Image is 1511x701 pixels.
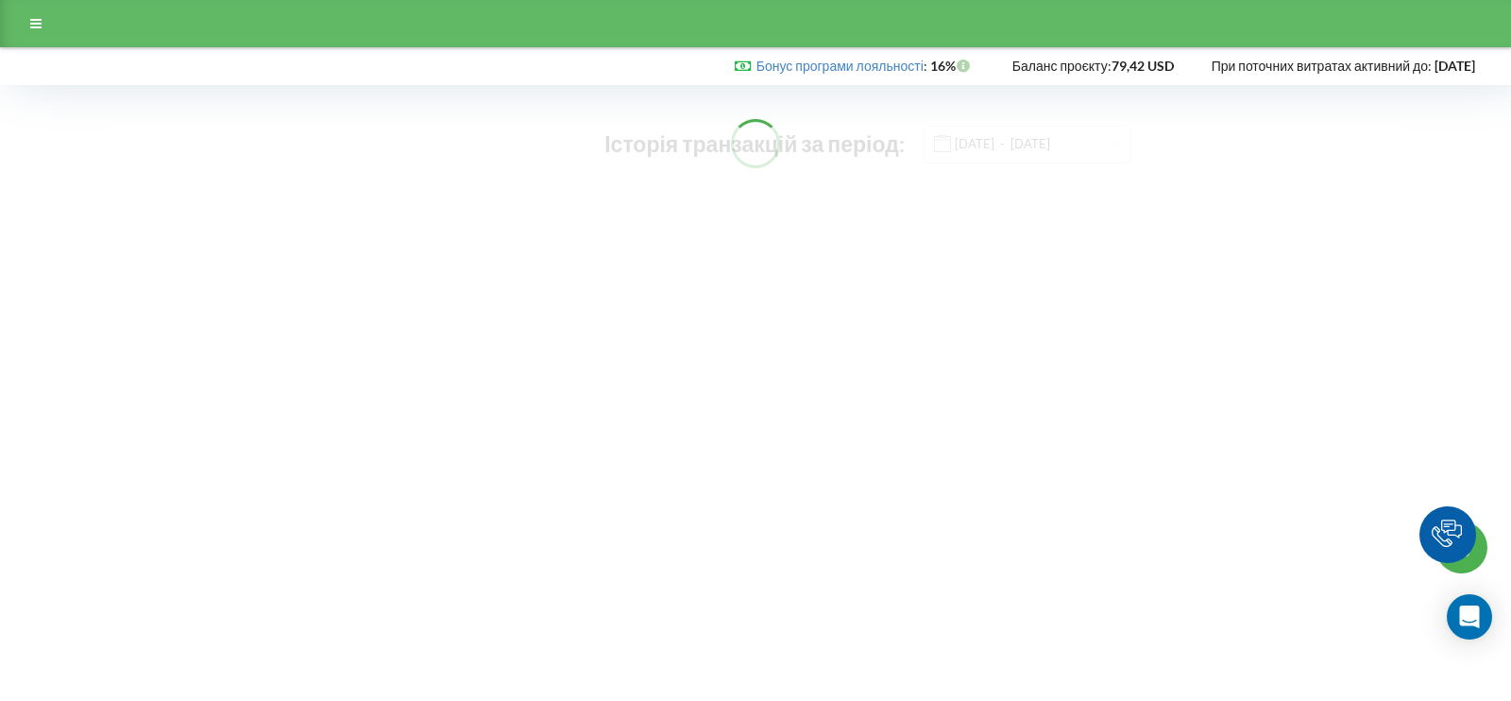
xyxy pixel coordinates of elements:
span: : [756,58,927,74]
span: При поточних витратах активний до: [1212,58,1432,74]
span: Баланс проєкту: [1012,58,1112,74]
a: Бонус програми лояльності [756,58,924,74]
strong: 79,42 USD [1112,58,1174,74]
strong: [DATE] [1435,58,1475,74]
strong: 16% [930,58,975,74]
div: Open Intercom Messenger [1447,594,1492,640]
